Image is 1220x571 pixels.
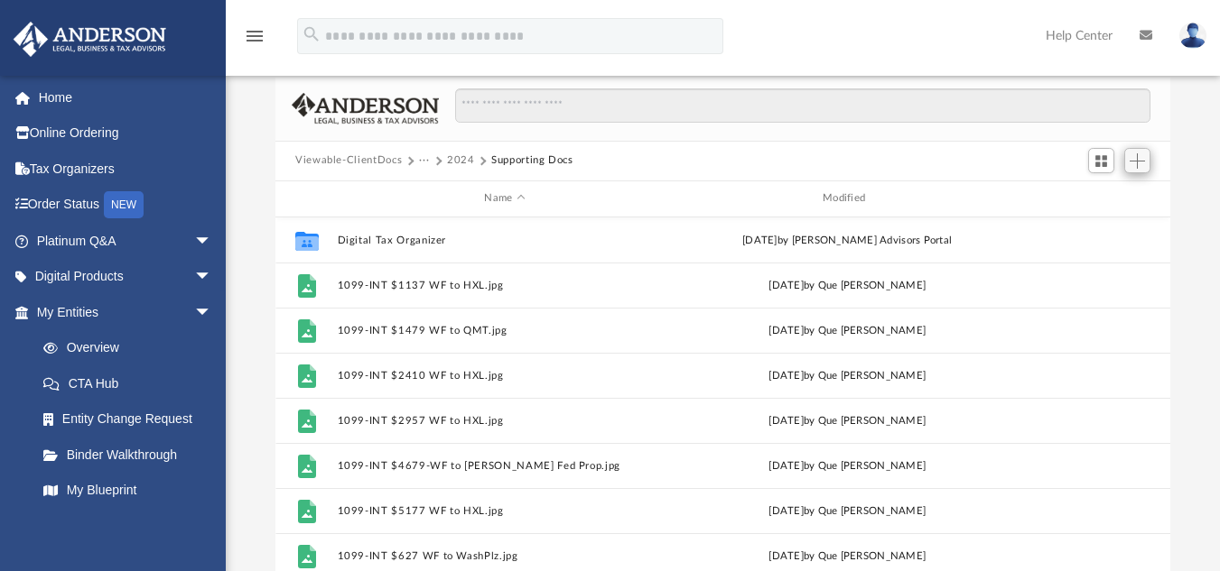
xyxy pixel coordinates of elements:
i: search [302,24,321,44]
span: [DATE] [768,550,804,560]
a: Tax Due Dates [25,508,239,544]
img: Anderson Advisors Platinum Portal [8,22,172,57]
a: My Blueprint [25,473,230,509]
div: id [1022,190,1149,207]
a: Online Ordering [13,115,239,152]
div: id [284,190,329,207]
a: Platinum Q&Aarrow_drop_down [13,223,239,259]
button: 1099-INT $1479 WF to QMT.jpg [338,324,673,336]
input: Search files and folders [455,88,1150,123]
div: by Que [PERSON_NAME] [680,322,1015,338]
div: by Que [PERSON_NAME] [680,367,1015,383]
div: by Que [PERSON_NAME] [680,548,1015,564]
div: by Que [PERSON_NAME] [680,457,1015,474]
img: User Pic [1179,23,1206,49]
span: arrow_drop_down [194,294,230,331]
a: Binder Walkthrough [25,437,239,473]
button: 2024 [447,152,475,169]
span: [DATE] [768,280,804,290]
span: arrow_drop_down [194,223,230,260]
button: 1099-INT $2410 WF to HXL.jpg [338,369,673,381]
span: [DATE] [768,505,804,515]
div: by Que [PERSON_NAME] [680,277,1015,293]
button: Viewable-ClientDocs [295,152,402,169]
a: Overview [25,330,239,366]
a: Order StatusNEW [13,187,239,224]
a: Tax Organizers [13,151,239,187]
a: Entity Change Request [25,401,239,437]
a: CTA Hub [25,365,239,401]
span: [DATE] [768,460,804,470]
div: by Que [PERSON_NAME] [680,502,1015,519]
div: [DATE] by [PERSON_NAME] Advisors Portal [680,232,1015,248]
div: by Que [PERSON_NAME] [680,412,1015,428]
span: [DATE] [768,325,804,335]
button: Add [1124,148,1151,173]
a: Home [13,79,239,115]
button: ··· [419,152,431,169]
span: [DATE] [768,370,804,380]
button: 1099-INT $1137 WF to HXL.jpg [338,279,673,290]
a: menu [244,34,265,47]
button: 1099-INT $627 WF to WashPlz.jpg [338,549,673,561]
a: Digital Productsarrow_drop_down [13,259,239,295]
div: Modified [679,190,1014,207]
div: NEW [104,191,144,218]
button: 1099-INT $5177 WF to HXL.jpg [338,504,673,516]
span: arrow_drop_down [194,259,230,296]
i: menu [244,25,265,47]
button: 1099-INT $4679-WF to [PERSON_NAME] Fed Prop.jpg [338,459,673,471]
button: 1099-INT $2957 WF to HXL.jpg [338,414,673,426]
a: My Entitiesarrow_drop_down [13,294,239,330]
button: Digital Tax Organizer [338,234,673,245]
button: Switch to Grid View [1088,148,1115,173]
div: Name [337,190,672,207]
button: Supporting Docs [491,152,573,169]
span: [DATE] [768,415,804,425]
